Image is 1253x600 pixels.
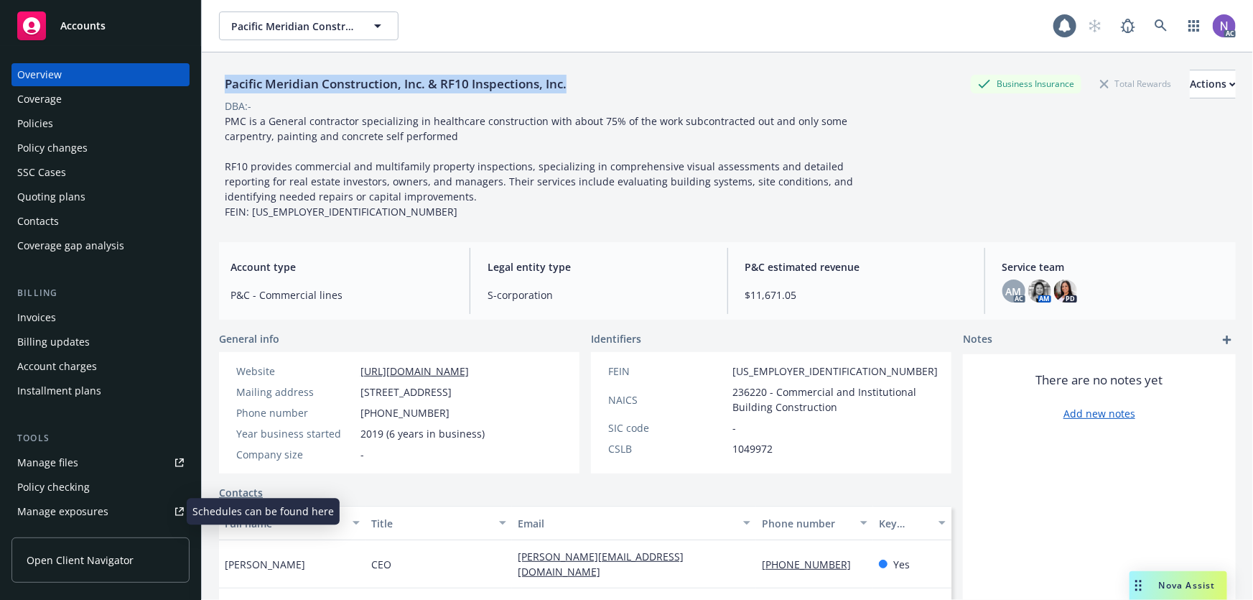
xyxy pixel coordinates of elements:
[873,506,951,540] button: Key contact
[360,447,364,462] span: -
[732,420,736,435] span: -
[1093,75,1178,93] div: Total Rewards
[17,355,97,378] div: Account charges
[236,426,355,441] div: Year business started
[236,405,355,420] div: Phone number
[1213,14,1236,37] img: photo
[17,379,101,402] div: Installment plans
[360,405,450,420] span: [PHONE_NUMBER]
[360,364,469,378] a: [URL][DOMAIN_NAME]
[11,500,190,523] a: Manage exposures
[512,506,756,540] button: Email
[219,11,399,40] button: Pacific Meridian Construction, Inc. & RF10 Inspections, Inc.
[756,506,873,540] button: Phone number
[231,19,355,34] span: Pacific Meridian Construction, Inc. & RF10 Inspections, Inc.
[11,88,190,111] a: Coverage
[11,137,190,160] a: Policy changes
[1002,259,1224,274] span: Service team
[230,287,452,303] span: P&C - Commercial lines
[518,550,684,578] a: [PERSON_NAME][EMAIL_ADDRESS][DOMAIN_NAME]
[893,557,910,572] span: Yes
[219,331,279,346] span: General info
[225,98,251,114] div: DBA: -
[11,210,190,233] a: Contacts
[732,364,938,379] span: [US_EMPLOYER_IDENTIFICATION_NUMBER]
[230,259,452,274] span: Account type
[11,331,190,354] a: Billing updates
[1159,579,1216,591] span: Nova Assist
[225,114,856,218] span: PMC is a General contractor specializing in healthcare construction with about 75% of the work su...
[60,20,106,32] span: Accounts
[17,63,62,86] div: Overview
[11,525,190,548] a: Manage certificates
[1036,371,1163,389] span: There are no notes yet
[11,451,190,474] a: Manage files
[219,485,263,500] a: Contacts
[1219,331,1236,349] a: add
[17,500,108,523] div: Manage exposures
[11,112,190,135] a: Policies
[17,451,78,474] div: Manage files
[1028,280,1051,303] img: photo
[27,553,134,568] span: Open Client Navigator
[518,516,735,531] div: Email
[608,392,727,407] div: NAICS
[879,516,930,531] div: Key contact
[11,185,190,208] a: Quoting plans
[11,286,190,300] div: Billing
[608,441,727,456] div: CSLB
[1054,280,1077,303] img: photo
[17,331,90,354] div: Billing updates
[488,287,709,303] span: S-corporation
[1129,571,1147,600] div: Drag to move
[17,112,53,135] div: Policies
[11,476,190,499] a: Policy checking
[17,88,62,111] div: Coverage
[963,331,992,349] span: Notes
[732,441,773,456] span: 1049972
[365,506,512,540] button: Title
[1129,571,1227,600] button: Nova Assist
[11,161,190,184] a: SSC Cases
[17,210,59,233] div: Contacts
[360,426,485,441] span: 2019 (6 years in business)
[360,384,452,400] span: [STREET_ADDRESS]
[17,185,85,208] div: Quoting plans
[219,75,572,93] div: Pacific Meridian Construction, Inc. & RF10 Inspections, Inc.
[371,516,490,531] div: Title
[236,447,355,462] div: Company size
[1114,11,1142,40] a: Report a Bug
[371,557,391,572] span: CEO
[11,6,190,46] a: Accounts
[11,379,190,402] a: Installment plans
[225,557,305,572] span: [PERSON_NAME]
[1147,11,1175,40] a: Search
[1006,284,1022,299] span: AM
[608,420,727,435] div: SIC code
[11,63,190,86] a: Overview
[17,525,111,548] div: Manage certificates
[17,137,88,160] div: Policy changes
[236,364,355,379] div: Website
[17,161,66,184] div: SSC Cases
[488,259,709,274] span: Legal entity type
[1081,11,1109,40] a: Start snowing
[17,306,56,329] div: Invoices
[971,75,1081,93] div: Business Insurance
[17,234,124,257] div: Coverage gap analysis
[762,516,852,531] div: Phone number
[608,364,727,379] div: FEIN
[236,384,355,400] div: Mailing address
[1180,11,1208,40] a: Switch app
[745,259,967,274] span: P&C estimated revenue
[11,431,190,446] div: Tools
[1190,70,1236,98] button: Actions
[745,287,967,303] span: $11,671.05
[11,306,190,329] a: Invoices
[732,384,938,415] span: 236220 - Commercial and Institutional Building Construction
[17,476,90,499] div: Policy checking
[11,355,190,378] a: Account charges
[762,558,862,571] a: [PHONE_NUMBER]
